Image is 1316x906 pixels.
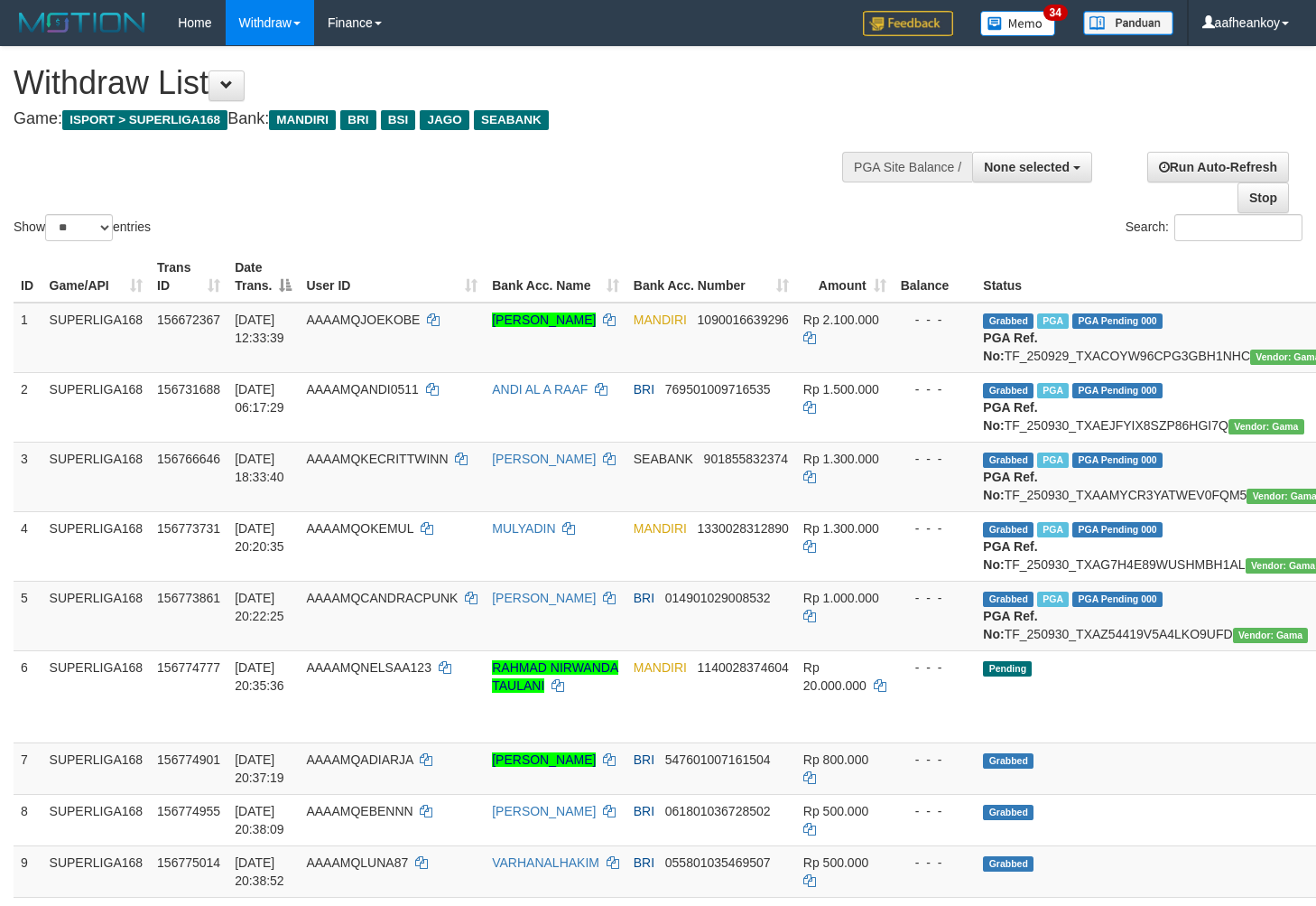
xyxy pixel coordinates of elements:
[983,470,1037,502] b: PGA Ref. No:
[842,152,972,182] div: PGA Site Balance /
[42,581,151,650] td: SUPERLIGA168
[803,382,879,397] span: Rp 1.500.000
[492,521,555,536] a: MULYADIN
[157,591,220,605] span: 156773861
[306,452,448,466] span: AAAAMQKECRITTWINN
[665,855,771,870] span: Copy 055801035469507 to clipboard
[983,522,1033,537] span: Grabbed
[381,110,416,130] span: BSI
[157,382,220,397] span: 156731688
[983,856,1033,872] span: Grabbed
[235,752,284,785] span: [DATE] 20:37:19
[157,752,220,767] span: 156774901
[983,753,1033,769] span: Grabbed
[485,251,626,303] th: Bank Acc. Name: activate to sort column ascending
[972,152,1092,182] button: None selected
[901,658,969,677] div: - - -
[235,855,284,888] span: [DATE] 20:38:52
[235,660,284,693] span: [DATE] 20:35:36
[306,591,458,605] span: AAAAMQCANDRACPUNK
[803,804,868,818] span: Rp 500.000
[704,452,788,466] span: Copy 901855832374 to clipboard
[42,743,151,794] td: SUPERLIGA168
[1126,214,1302,241] label: Search:
[492,804,596,818] a: [PERSON_NAME]
[901,589,969,607] div: - - -
[1037,383,1069,398] span: Marked by aafromsomean
[1072,453,1163,468] span: PGA Pending
[634,660,687,675] span: MANDIRI
[62,110,227,130] span: ISPORT > SUPERLIGA168
[14,303,42,373] td: 1
[634,591,654,605] span: BRI
[803,452,879,466] span: Rp 1.300.000
[1072,592,1163,607] span: PGA Pending
[14,442,42,511] td: 3
[1072,313,1163,329] span: PGA Pending
[157,855,220,870] span: 156775014
[306,660,431,675] span: AAAAMQNELSAA123
[901,311,969,329] div: - - -
[901,380,969,398] div: - - -
[665,591,771,605] span: Copy 014901029008532 to clipboard
[14,214,151,241] label: Show entries
[235,382,284,415] span: [DATE] 06:17:29
[492,591,596,605] a: [PERSON_NAME]
[803,752,868,767] span: Rp 800.000
[42,442,151,511] td: SUPERLIGA168
[983,592,1033,607] span: Grabbed
[983,805,1033,820] span: Grabbed
[14,845,42,897] td: 9
[157,660,220,675] span: 156774777
[14,110,859,128] h4: Game: Bank:
[1037,453,1069,468] span: Marked by aafheankoy
[665,382,771,397] span: Copy 769501009716535 to clipboard
[42,511,151,581] td: SUPERLIGA168
[42,794,151,845] td: SUPERLIGA168
[492,313,596,327] a: [PERSON_NAME]
[983,539,1037,572] b: PGA Ref. No:
[983,331,1037,363] b: PGA Ref. No:
[984,160,1070,174] span: None selected
[42,372,151,442] td: SUPERLIGA168
[235,313,284,345] span: [DATE] 12:33:39
[803,591,879,605] span: Rp 1.000.000
[983,609,1037,641] b: PGA Ref. No:
[1228,419,1304,434] span: Vendor URL: https://trx31.1velocity.biz
[665,752,771,767] span: Copy 547601007161504 to clipboard
[1147,152,1289,182] a: Run Auto-Refresh
[1037,522,1069,537] span: Marked by aafsengchandara
[306,804,412,818] span: AAAAMQEBENNN
[634,752,654,767] span: BRI
[698,313,789,327] span: Copy 1090016639296 to clipboard
[235,804,284,836] span: [DATE] 20:38:09
[157,521,220,536] span: 156773731
[42,303,151,373] td: SUPERLIGA168
[634,855,654,870] span: BRI
[306,521,413,536] span: AAAAMQOKEMUL
[492,452,596,466] a: [PERSON_NAME]
[1072,383,1163,398] span: PGA Pending
[894,251,977,303] th: Balance
[1072,522,1163,537] span: PGA Pending
[901,854,969,872] div: - - -
[45,214,113,241] select: Showentries
[42,251,151,303] th: Game/API: activate to sort column ascending
[983,661,1032,677] span: Pending
[474,110,549,130] span: SEABANK
[306,313,420,327] span: AAAAMQJOEKOBE
[634,521,687,536] span: MANDIRI
[157,452,220,466] span: 156766646
[14,372,42,442] td: 2
[626,251,796,303] th: Bank Acc. Number: activate to sort column ascending
[803,660,867,693] span: Rp 20.000.000
[42,650,151,743] td: SUPERLIGA168
[983,383,1033,398] span: Grabbed
[340,110,375,130] span: BRI
[901,751,969,769] div: - - -
[796,251,894,303] th: Amount: activate to sort column ascending
[901,519,969,537] div: - - -
[14,251,42,303] th: ID
[983,453,1033,468] span: Grabbed
[1233,628,1309,643] span: Vendor URL: https://trx31.1velocity.biz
